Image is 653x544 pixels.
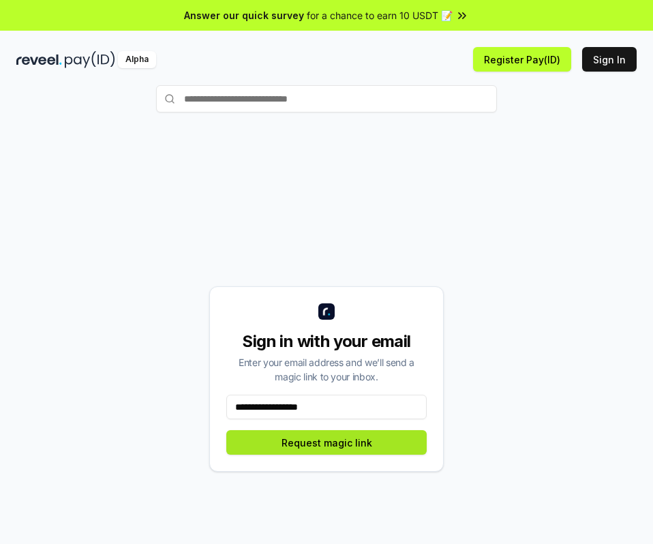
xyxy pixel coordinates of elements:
[582,47,637,72] button: Sign In
[16,51,62,68] img: reveel_dark
[307,8,453,22] span: for a chance to earn 10 USDT 📝
[226,331,427,352] div: Sign in with your email
[65,51,115,68] img: pay_id
[184,8,304,22] span: Answer our quick survey
[226,355,427,384] div: Enter your email address and we’ll send a magic link to your inbox.
[118,51,156,68] div: Alpha
[318,303,335,320] img: logo_small
[473,47,571,72] button: Register Pay(ID)
[226,430,427,455] button: Request magic link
